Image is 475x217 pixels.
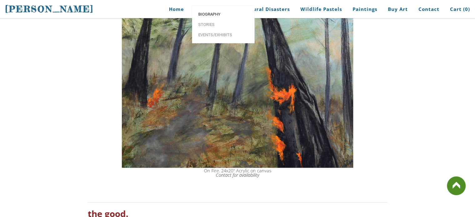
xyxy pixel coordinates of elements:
a: Natural Disasters [239,2,294,16]
a: [PERSON_NAME] [5,3,94,15]
a: Wildlife Pastels [296,2,347,16]
a: Home [160,2,189,16]
span: [PERSON_NAME] [5,4,94,14]
a: Paintings [348,2,382,16]
a: Buy Art [383,2,413,16]
a: Events/Exhibits [192,30,255,40]
span: Stories [198,22,248,27]
span: Events/Exhibits [198,33,248,37]
a: About [190,2,215,16]
span: 0 [465,6,468,12]
a: New [216,2,237,16]
span: Biography [198,12,248,16]
div: On Fire. 24x20" Acrylic on canvas [88,168,388,177]
a: Stories [192,19,255,30]
a: Biography [192,9,255,19]
a: Cart (0) [445,2,470,16]
a: Contact for availability [216,172,259,178]
a: Contact [414,2,444,16]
